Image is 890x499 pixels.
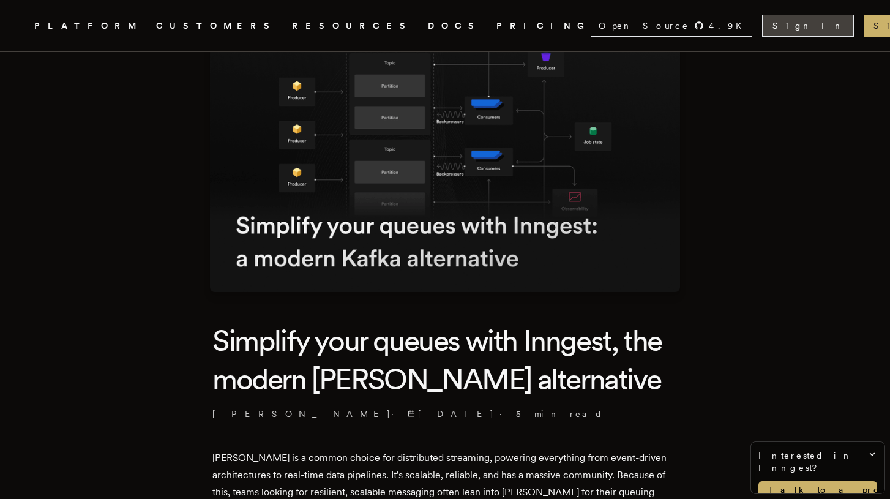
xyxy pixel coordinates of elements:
span: Open Source [599,20,689,32]
a: PRICING [496,18,591,34]
span: Interested in Inngest? [758,449,877,474]
a: DOCS [428,18,482,34]
span: 4.9 K [709,20,749,32]
img: Featured image for Simplify your queues with Inngest, the modern Kafka alternative blog post [210,11,680,292]
button: PLATFORM [34,18,141,34]
h1: Simplify your queues with Inngest, the modern [PERSON_NAME] alternative [212,321,678,398]
p: [PERSON_NAME] · · [212,408,678,420]
button: RESOURCES [292,18,413,34]
span: 5 min read [516,408,603,420]
a: Talk to a product expert [758,481,877,498]
span: [DATE] [408,408,495,420]
a: CUSTOMERS [156,18,277,34]
a: Sign In [762,15,854,37]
